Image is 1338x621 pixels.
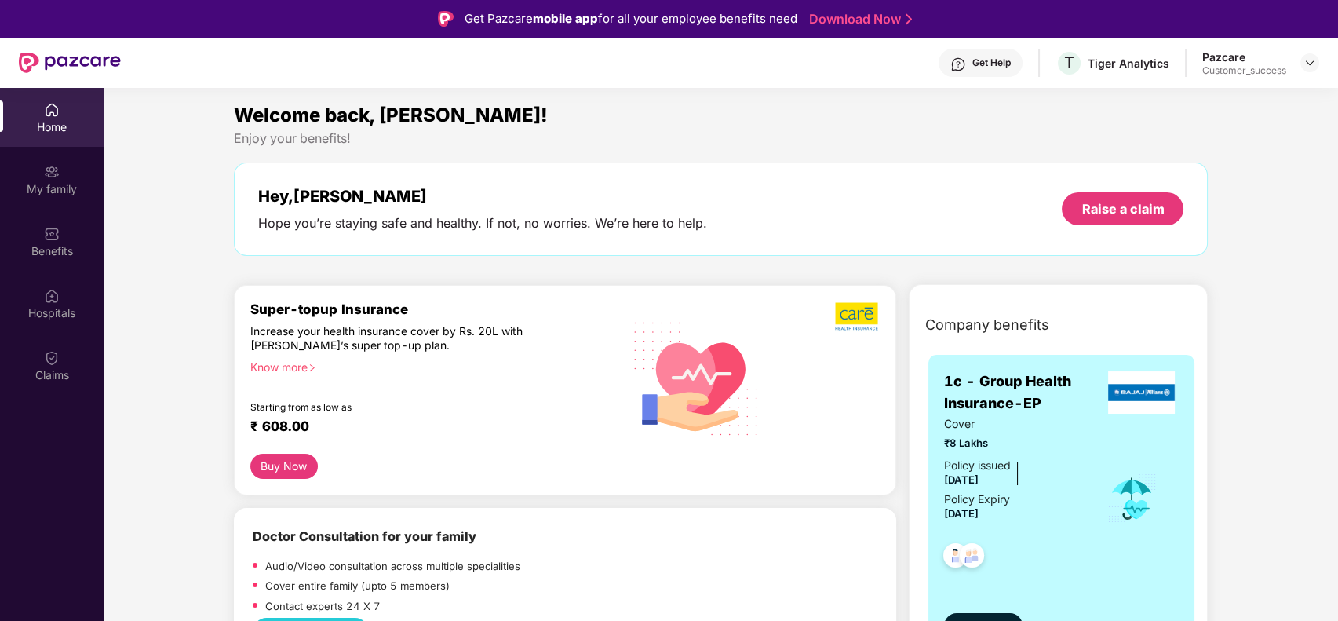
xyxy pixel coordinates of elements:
div: Increase your health insurance cover by Rs. 20L with [PERSON_NAME]’s super top-up plan. [250,324,550,353]
div: ₹ 608.00 [250,418,602,437]
a: Download Now [809,11,907,27]
img: Stroke [906,11,912,27]
div: Hey, [PERSON_NAME] [258,187,707,206]
span: [DATE] [944,507,979,520]
img: insurerLogo [1108,371,1176,414]
img: svg+xml;base64,PHN2ZyB3aWR0aD0iMjAiIGhlaWdodD0iMjAiIHZpZXdCb3g9IjAgMCAyMCAyMCIgZmlsbD0ibm9uZSIgeG... [44,164,60,180]
div: Enjoy your benefits! [234,130,1209,147]
div: Customer_success [1202,64,1286,77]
p: Cover entire family (upto 5 members) [265,578,450,594]
img: svg+xml;base64,PHN2ZyB4bWxucz0iaHR0cDovL3d3dy53My5vcmcvMjAwMC9zdmciIHhtbG5zOnhsaW5rPSJodHRwOi8vd3... [622,301,771,454]
span: 1c - Group Health Insurance-EP [944,371,1104,415]
img: svg+xml;base64,PHN2ZyB4bWxucz0iaHR0cDovL3d3dy53My5vcmcvMjAwMC9zdmciIHdpZHRoPSI0OC45NDMiIGhlaWdodD... [953,539,991,577]
p: Contact experts 24 X 7 [265,598,381,615]
span: [DATE] [944,473,979,486]
img: b5dec4f62d2307b9de63beb79f102df3.png [835,301,880,331]
div: Pazcare [1202,49,1286,64]
div: Tiger Analytics [1088,56,1169,71]
img: svg+xml;base64,PHN2ZyBpZD0iSGVscC0zMngzMiIgeG1sbnM9Imh0dHA6Ly93d3cudzMub3JnLzIwMDAvc3ZnIiB3aWR0aD... [950,57,966,72]
div: Super-topup Insurance [250,301,618,317]
img: svg+xml;base64,PHN2ZyBpZD0iSG9tZSIgeG1sbnM9Imh0dHA6Ly93d3cudzMub3JnLzIwMDAvc3ZnIiB3aWR0aD0iMjAiIG... [44,102,60,118]
span: ₹8 Lakhs [944,435,1085,451]
img: icon [1106,473,1158,524]
img: svg+xml;base64,PHN2ZyBpZD0iQmVuZWZpdHMiIHhtbG5zPSJodHRwOi8vd3d3LnczLm9yZy8yMDAwL3N2ZyIgd2lkdGg9Ij... [44,226,60,242]
div: Get Pazcare for all your employee benefits need [465,9,797,28]
img: svg+xml;base64,PHN2ZyBpZD0iSG9zcGl0YWxzIiB4bWxucz0iaHR0cDovL3d3dy53My5vcmcvMjAwMC9zdmciIHdpZHRoPS... [44,288,60,304]
div: Get Help [972,57,1011,69]
div: Policy Expiry [944,491,1010,508]
div: Hope you’re staying safe and healthy. If not, no worries. We’re here to help. [258,215,707,232]
strong: mobile app [533,11,598,26]
button: Buy Now [250,454,319,479]
img: New Pazcare Logo [19,53,121,73]
b: Doctor Consultation for your family [253,528,476,544]
img: svg+xml;base64,PHN2ZyB4bWxucz0iaHR0cDovL3d3dy53My5vcmcvMjAwMC9zdmciIHdpZHRoPSI0OC45NDMiIGhlaWdodD... [936,539,975,577]
div: Starting from as low as [250,401,551,412]
img: svg+xml;base64,PHN2ZyBpZD0iQ2xhaW0iIHhtbG5zPSJodHRwOi8vd3d3LnczLm9yZy8yMDAwL3N2ZyIgd2lkdGg9IjIwIi... [44,350,60,366]
p: Audio/Video consultation across multiple specialities [265,558,520,575]
span: T [1064,53,1074,72]
img: Logo [438,11,454,27]
span: Welcome back, [PERSON_NAME]! [234,104,548,126]
span: Company benefits [925,314,1049,336]
img: svg+xml;base64,PHN2ZyBpZD0iRHJvcGRvd24tMzJ4MzIiIHhtbG5zPSJodHRwOi8vd3d3LnczLm9yZy8yMDAwL3N2ZyIgd2... [1303,57,1316,69]
div: Know more [250,360,608,371]
span: right [308,363,316,372]
div: Policy issued [944,457,1011,474]
div: Raise a claim [1081,200,1164,217]
span: Cover [944,415,1085,433]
